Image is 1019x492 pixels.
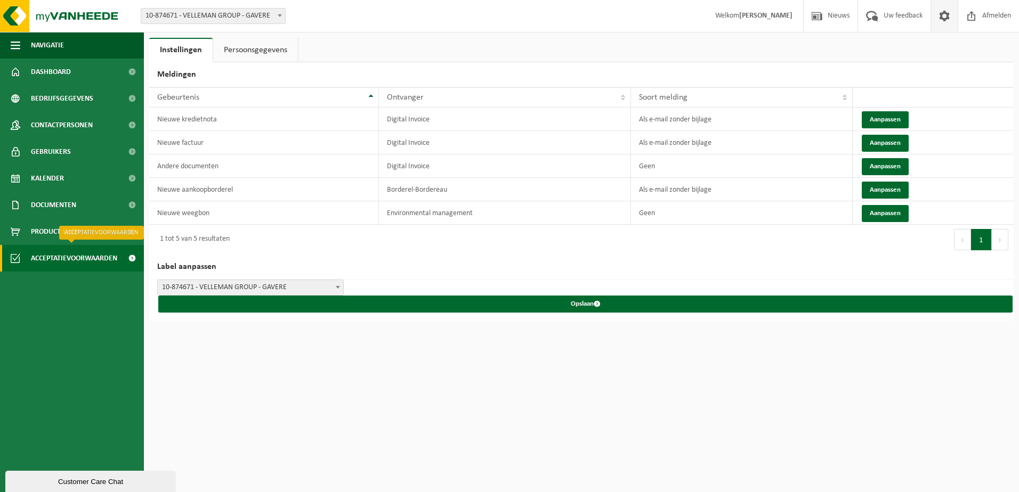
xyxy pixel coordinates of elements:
td: Borderel-Bordereau [379,178,631,201]
span: Documenten [31,192,76,218]
button: Aanpassen [862,158,909,175]
td: Nieuwe kredietnota [149,108,379,131]
button: Opslaan [158,296,1013,313]
span: Bedrijfsgegevens [31,85,93,112]
span: Ontvanger [387,93,424,102]
td: Geen [631,154,853,178]
span: Acceptatievoorwaarden [31,245,117,272]
a: Persoonsgegevens [213,38,298,62]
span: Gebeurtenis [157,93,199,102]
span: Product Shop [31,218,79,245]
span: 10-874671 - VELLEMAN GROUP - GAVERE [157,280,344,296]
span: 10-874671 - VELLEMAN GROUP - GAVERE [158,280,343,295]
button: Aanpassen [862,182,909,199]
a: Instellingen [149,38,213,62]
span: Contactpersonen [31,112,93,138]
button: Aanpassen [862,111,909,128]
h2: Label aanpassen [149,255,1014,280]
td: Digital Invoice [379,108,631,131]
td: Nieuwe factuur [149,131,379,154]
td: Als e-mail zonder bijlage [631,131,853,154]
td: Environmental management [379,201,631,225]
td: Als e-mail zonder bijlage [631,108,853,131]
span: Gebruikers [31,138,71,165]
span: Soort melding [639,93,688,102]
span: Dashboard [31,59,71,85]
td: Als e-mail zonder bijlage [631,178,853,201]
td: Digital Invoice [379,131,631,154]
button: Aanpassen [862,205,909,222]
h2: Meldingen [149,62,1014,87]
td: Nieuwe weegbon [149,201,379,225]
span: Navigatie [31,32,64,59]
td: Nieuwe aankoopborderel [149,178,379,201]
span: 10-874671 - VELLEMAN GROUP - GAVERE [141,8,286,24]
span: 10-874671 - VELLEMAN GROUP - GAVERE [141,9,285,23]
span: Kalender [31,165,64,192]
strong: [PERSON_NAME] [739,12,792,20]
td: Andere documenten [149,154,379,178]
td: Geen [631,201,853,225]
td: Digital Invoice [379,154,631,178]
button: Next [992,229,1008,250]
div: 1 tot 5 van 5 resultaten [155,230,230,249]
iframe: chat widget [5,469,178,492]
button: Previous [954,229,971,250]
button: 1 [971,229,992,250]
button: Aanpassen [862,135,909,152]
